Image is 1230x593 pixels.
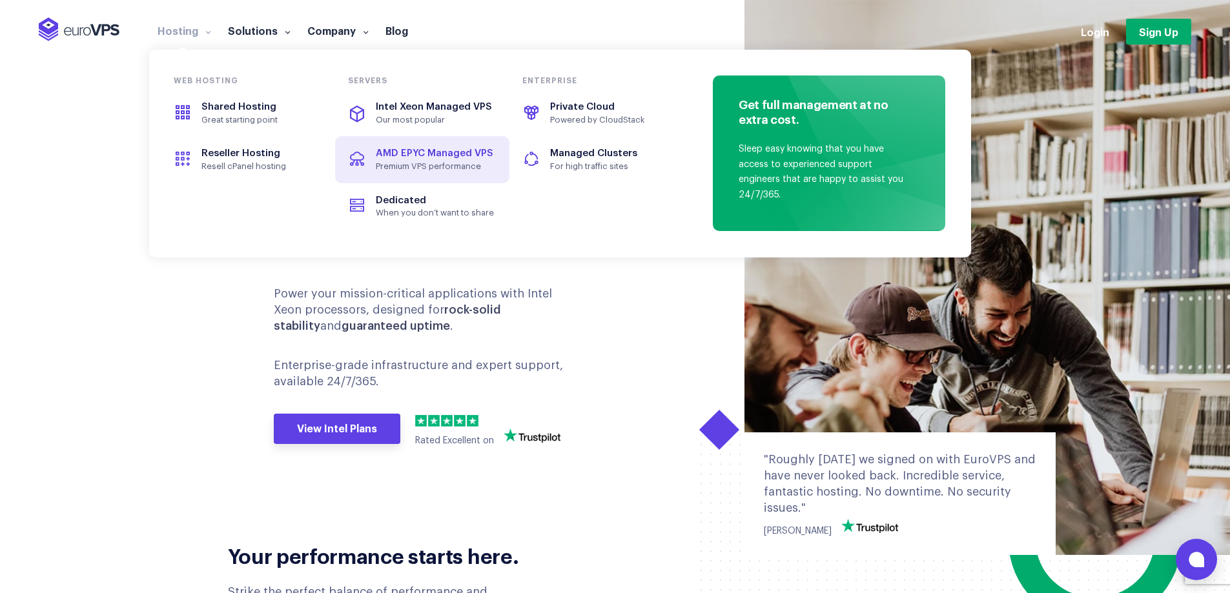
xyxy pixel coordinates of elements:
[509,90,684,136] a: Private CloudPowered by CloudStack
[441,415,453,427] img: 3
[764,452,1036,517] div: "Roughly [DATE] we signed on with EuroVPS and have never looked back. Incredible service, fantast...
[149,24,220,37] a: Hosting
[39,17,119,41] img: EuroVPS
[228,157,606,258] div: VPS Hosting engineered for performance and peace of mind
[1081,25,1109,39] a: Login
[1126,19,1191,45] a: Sign Up
[274,414,400,445] a: View Intel Plans
[454,415,466,427] img: 4
[376,161,495,172] span: Premium VPS performance
[201,148,280,158] span: Reseller Hosting
[428,415,440,427] img: 2
[376,208,495,218] span: When you don’t want to share
[739,142,913,203] p: Sleep easy knowing that you have access to experienced support engineers that are happy to assist...
[376,196,426,205] span: Dedicated
[299,24,377,37] a: Company
[550,161,669,172] span: For high traffic sites
[415,415,427,427] img: 1
[550,102,615,112] span: Private Cloud
[377,24,416,37] a: Blog
[228,542,540,568] h2: Your performance starts here.
[201,102,276,112] span: Shared Hosting
[342,320,450,332] b: guaranteed uptime
[201,115,320,125] span: Great starting point
[550,148,637,158] span: Managed Clusters
[550,115,669,125] span: Powered by CloudStack
[335,183,509,230] a: DedicatedWhen you don’t want to share
[161,90,335,136] a: Shared HostingGreat starting point
[376,148,493,158] span: AMD EPYC Managed VPS
[161,136,335,183] a: Reseller HostingResell cPanel hosting
[376,115,495,125] span: Our most popular
[201,161,320,172] span: Resell cPanel hosting
[739,97,913,130] h4: Get full management at no extra cost.
[274,304,501,332] b: rock-solid stability
[509,136,684,183] a: Managed ClustersFor high traffic sites
[335,90,509,136] a: Intel Xeon Managed VPSOur most popular
[415,436,494,445] span: Rated Excellent on
[376,102,492,112] span: Intel Xeon Managed VPS
[274,286,580,335] p: Power your mission-critical applications with Intel Xeon processors, designed for and .
[467,415,478,427] img: 5
[1176,539,1217,580] button: Open chat window
[335,136,509,183] a: AMD EPYC Managed VPSPremium VPS performance
[764,527,832,536] span: [PERSON_NAME]
[220,24,299,37] a: Solutions
[274,357,580,390] p: Enterprise-grade infrastructure and expert support, available 24/7/365.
